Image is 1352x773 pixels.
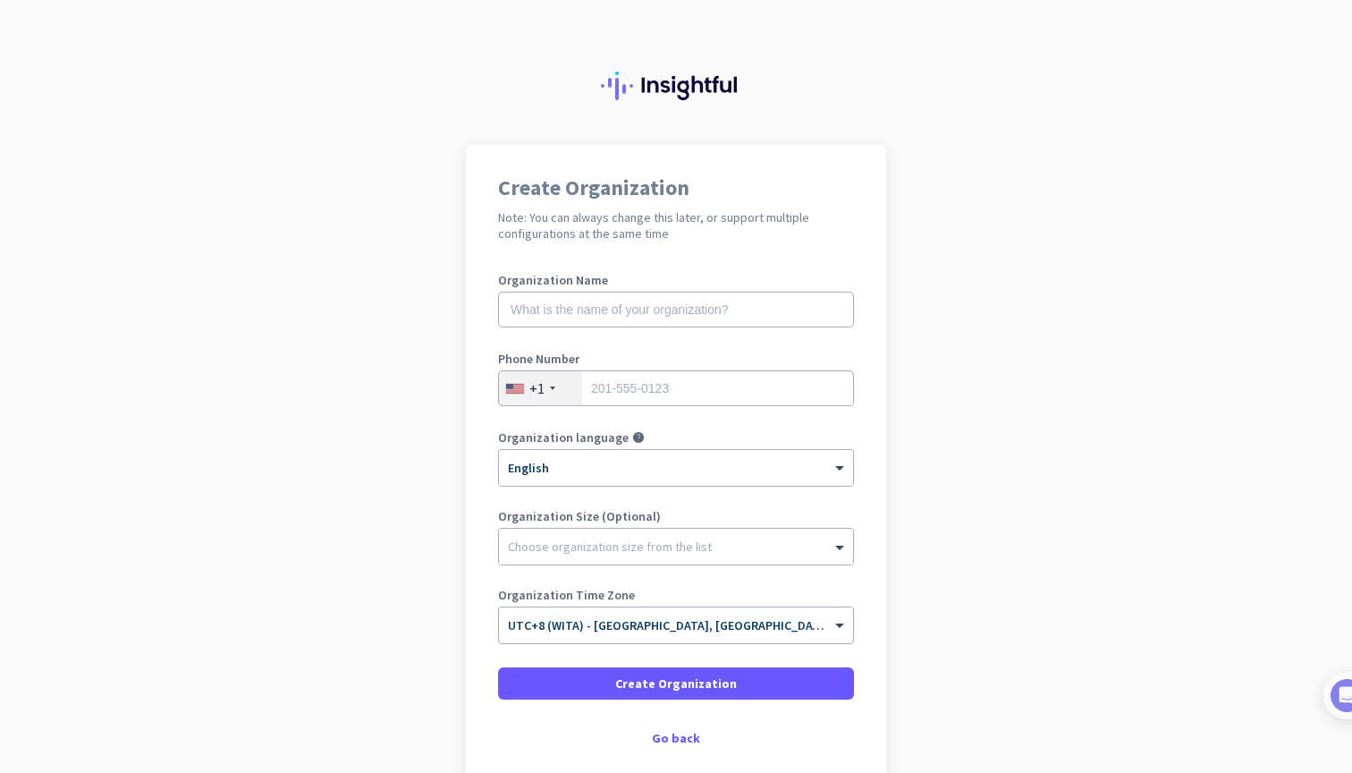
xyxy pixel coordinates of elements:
h1: Create Organization [498,177,854,199]
img: Insightful [601,72,751,100]
label: Organization Size (Optional) [498,510,854,522]
label: Organization Time Zone [498,589,854,601]
input: 201-555-0123 [498,370,854,406]
label: Organization language [498,431,629,444]
div: Go back [498,732,854,744]
button: Create Organization [498,667,854,700]
input: What is the name of your organization? [498,292,854,327]
label: Phone Number [498,353,854,365]
i: help [632,431,645,444]
label: Organization Name [498,274,854,286]
h2: Note: You can always change this later, or support multiple configurations at the same time [498,209,854,242]
span: Create Organization [615,675,737,692]
div: +1 [529,379,545,397]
